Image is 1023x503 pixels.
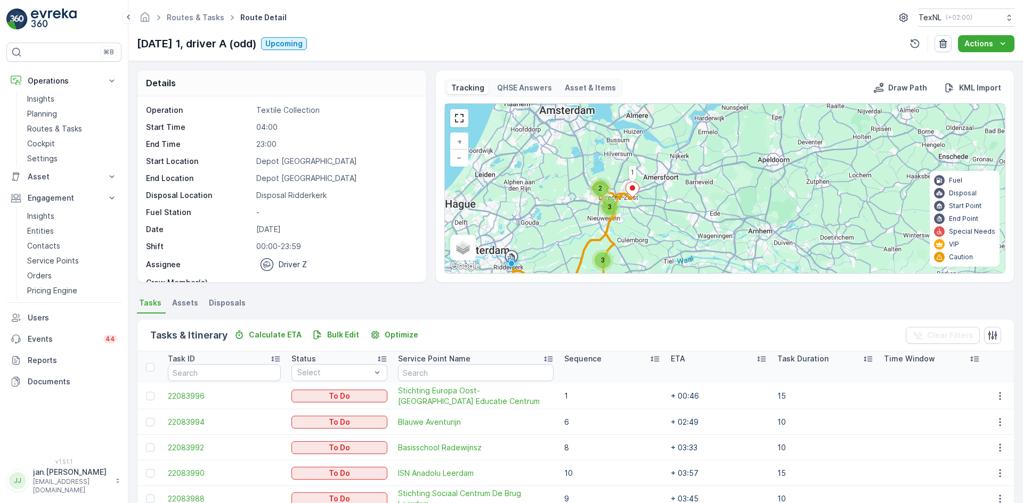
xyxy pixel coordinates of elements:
div: Toggle Row Selected [146,418,155,426]
div: Toggle Row Selected [146,443,155,452]
button: Optimize [366,328,423,341]
div: Toggle Row Selected [146,469,155,477]
a: Routes & Tasks [167,13,224,22]
a: Events44 [6,328,121,350]
p: Fuel [949,176,962,185]
a: Cockpit [23,136,121,151]
span: 3 [607,203,612,211]
p: Task ID [168,353,195,364]
p: 00:00-23:59 [256,241,415,252]
a: Orders [23,268,121,283]
button: To Do [291,390,387,402]
p: Assignee [146,259,181,270]
a: 22083992 [168,442,281,453]
div: 3 [592,250,613,271]
p: Operations [28,76,100,86]
p: Disposal [949,189,977,197]
p: Service Point Name [398,353,470,364]
p: Sequence [564,353,602,364]
p: Depot [GEOGRAPHIC_DATA] [256,156,415,167]
span: Basisschool Radewijnsz [398,442,554,453]
a: Reports [6,350,121,371]
button: To Do [291,416,387,428]
p: ⌘B [103,48,114,56]
p: Insights [27,94,54,104]
p: Draw Path [888,83,927,93]
p: 8 [564,442,660,453]
p: [EMAIL_ADDRESS][DOMAIN_NAME] [33,477,110,494]
p: To Do [329,391,350,401]
p: QHSE Answers [497,83,552,93]
p: Events [28,334,97,344]
p: Crew Member(s) [146,277,252,288]
p: Entities [27,226,54,236]
span: Assets [172,298,198,308]
a: Planning [23,106,121,121]
button: Draw Path [869,81,931,94]
p: Cockpit [27,138,55,149]
p: Date [146,224,252,235]
img: Google [448,259,483,273]
div: 2 [590,178,611,199]
a: Layers [451,236,475,259]
p: Start Point [949,202,981,210]
span: Route Detail [238,12,289,23]
p: Tasks & Itinerary [150,328,228,343]
td: + 02:49 [665,409,772,435]
p: To Do [329,442,350,453]
span: Disposals [209,298,246,308]
p: Disposal Ridderkerk [256,190,415,201]
p: Driver Z [279,259,307,270]
span: − [457,153,462,162]
p: Start Time [146,122,252,133]
p: To Do [329,468,350,479]
span: + [457,137,462,146]
a: Entities [23,224,121,238]
p: 10 [777,417,873,427]
p: KML Import [959,83,1001,93]
p: Shift [146,241,252,252]
p: 04:00 [256,122,415,133]
td: + 03:57 [665,460,772,486]
a: Routes & Tasks [23,121,121,136]
p: Caution [949,253,973,261]
a: Blauwe Aventurijn [398,417,554,427]
p: 23:00 [256,139,415,150]
a: 22083996 [168,391,281,401]
p: End Location [146,173,252,184]
p: Operation [146,105,252,116]
p: Fuel Station [146,207,252,218]
a: Zoom In [451,134,467,150]
div: JJ [9,472,26,489]
a: 22083994 [168,417,281,427]
p: [DATE] 1, driver A (odd) [137,36,257,52]
p: Clear Filters [927,330,973,341]
a: 22083990 [168,468,281,479]
div: 3 [599,196,620,218]
p: Routes & Tasks [27,123,82,134]
p: - [256,277,415,288]
div: Toggle Row Selected [146,392,155,400]
button: JJjan.[PERSON_NAME][EMAIL_ADDRESS][DOMAIN_NAME] [6,467,121,494]
p: Planning [27,109,57,119]
p: 44 [105,335,115,343]
span: v 1.51.1 [6,458,121,465]
input: Search [168,364,281,381]
button: Clear Filters [906,327,980,344]
p: Actions [964,38,993,49]
button: Upcoming [261,37,307,50]
button: Operations [6,70,121,92]
a: Homepage [139,15,151,24]
p: Asset [28,171,100,182]
p: Select [297,367,371,378]
button: Asset [6,166,121,187]
p: Details [146,77,176,89]
p: Status [291,353,316,364]
a: ISN Anadolu Leerdam [398,468,554,479]
p: Orders [27,270,52,281]
p: ( +02:00 ) [946,13,972,22]
span: 3 [600,256,605,264]
a: Insights [23,209,121,224]
p: VIP [949,240,959,249]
